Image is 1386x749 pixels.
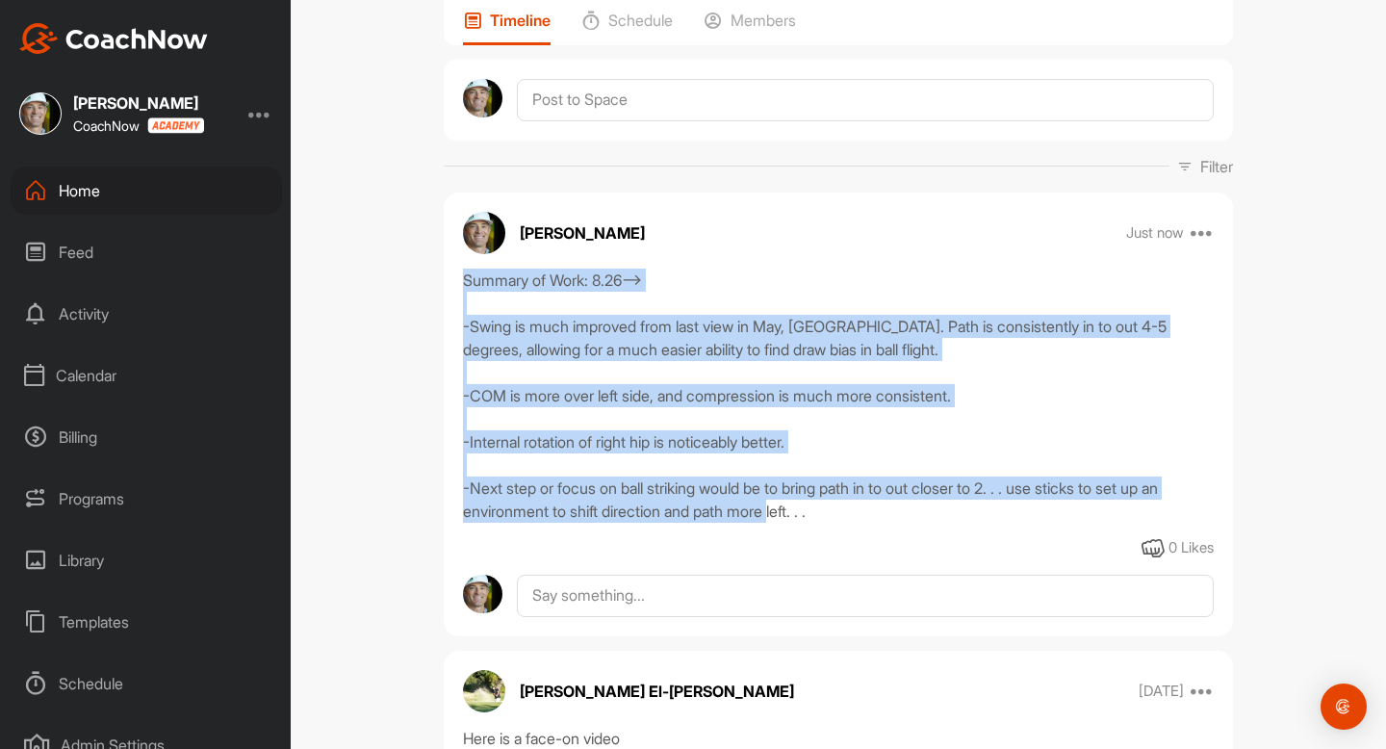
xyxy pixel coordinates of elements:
[147,117,204,134] img: CoachNow acadmey
[11,351,282,400] div: Calendar
[11,167,282,215] div: Home
[1139,682,1184,701] p: [DATE]
[1126,223,1184,243] p: Just now
[11,598,282,646] div: Templates
[520,680,794,703] p: [PERSON_NAME] El-[PERSON_NAME]
[463,212,505,254] img: avatar
[11,290,282,338] div: Activity
[463,79,502,118] img: avatar
[73,117,204,134] div: CoachNow
[73,95,204,111] div: [PERSON_NAME]
[608,11,673,30] p: Schedule
[490,11,551,30] p: Timeline
[11,659,282,708] div: Schedule
[463,575,502,614] img: avatar
[1168,537,1214,559] div: 0 Likes
[1321,684,1367,730] div: Open Intercom Messenger
[1200,155,1233,178] p: Filter
[463,670,505,712] img: avatar
[11,413,282,461] div: Billing
[520,221,645,245] p: [PERSON_NAME]
[19,92,62,135] img: square_3d8875605146562e10c35f830fdc2948.jpg
[11,475,282,523] div: Programs
[19,23,208,54] img: CoachNow
[11,228,282,276] div: Feed
[11,536,282,584] div: Library
[731,11,796,30] p: Members
[463,269,1214,523] div: Summary of Work: 8.26--> -Swing is much improved from last view in May, [GEOGRAPHIC_DATA]. Path i...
